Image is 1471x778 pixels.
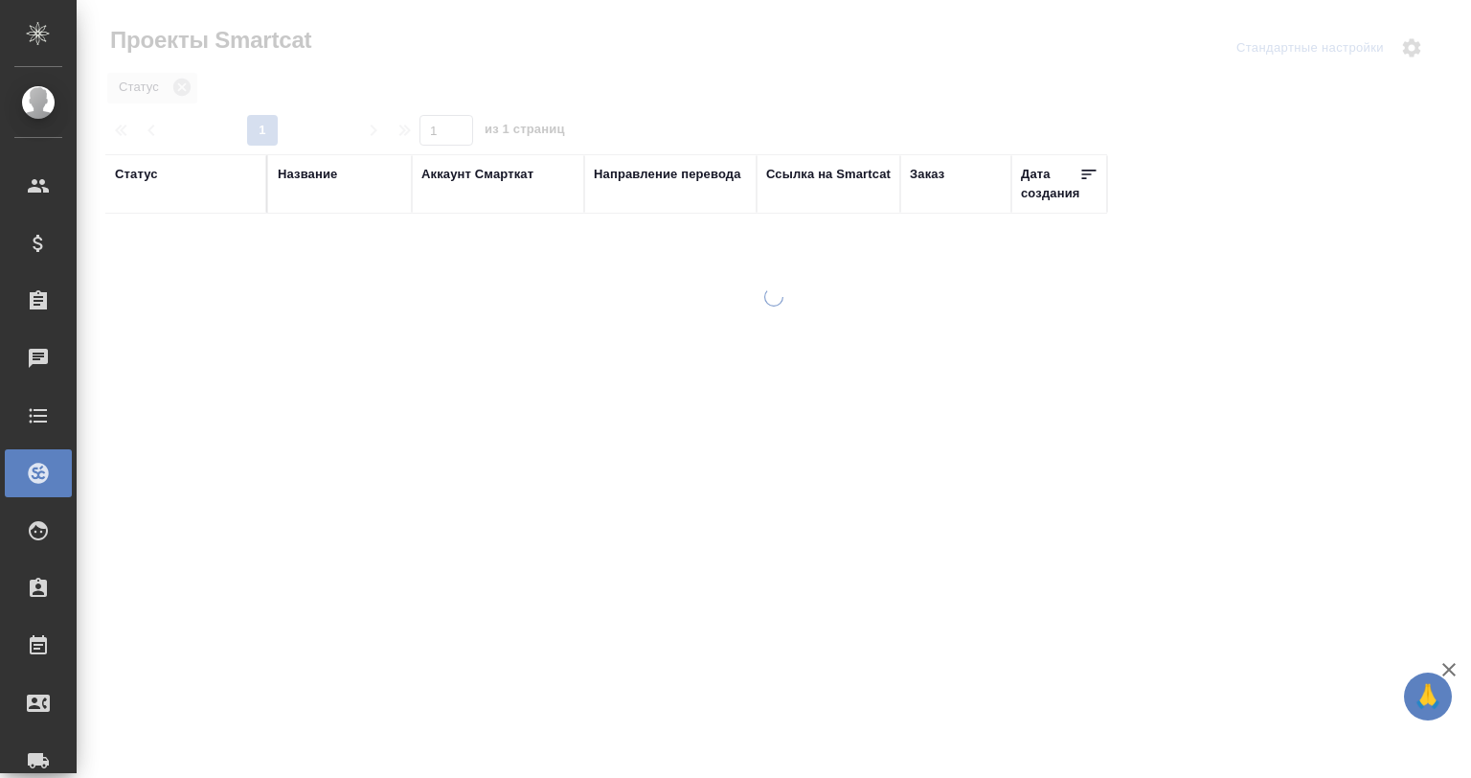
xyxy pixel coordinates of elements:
button: 🙏 [1404,673,1452,721]
div: Название [278,165,337,184]
div: Статус [115,165,158,184]
div: Направление перевода [594,165,741,184]
div: Ссылка на Smartcat [766,165,891,184]
span: 🙏 [1412,676,1444,717]
div: Дата создания [1021,165,1079,203]
div: Заказ [910,165,944,184]
div: Аккаунт Смарткат [421,165,533,184]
